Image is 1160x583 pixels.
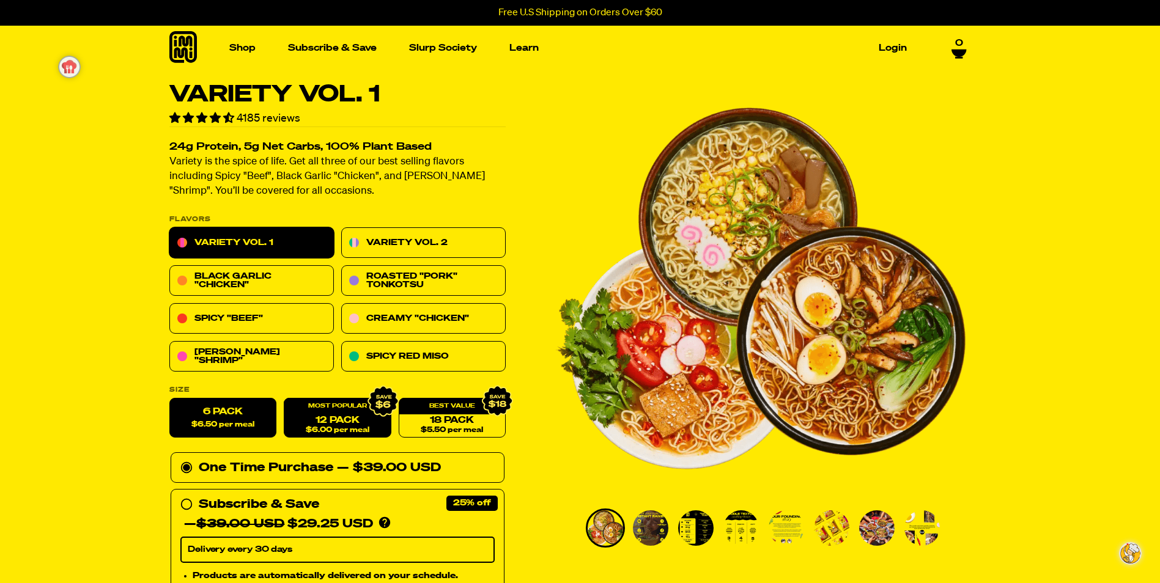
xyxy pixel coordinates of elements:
a: [PERSON_NAME] "Shrimp" [169,342,334,372]
a: Roasted "Pork" Tonkotsu [341,266,506,296]
li: Go to slide 6 [812,508,851,548]
div: One Time Purchase [180,458,495,478]
li: Go to slide 4 [722,508,761,548]
li: Go to slide 3 [676,508,715,548]
li: Products are automatically delivered on your schedule. [193,569,495,582]
div: — $29.25 USD [184,515,373,534]
li: Go to slide 7 [857,508,896,548]
span: 4.55 stars [169,113,237,124]
select: Subscribe & Save —$39.00 USD$29.25 USD Products are automatically delivered on your schedule. No ... [180,537,495,563]
img: Variety Vol. 1 [814,510,849,546]
div: PDP main carousel [555,83,966,494]
img: Variety Vol. 1 [859,510,895,546]
span: 4185 reviews [237,113,300,124]
p: Free U.S Shipping on Orders Over $60 [498,7,662,18]
a: Variety Vol. 2 [341,228,506,258]
span: 0 [955,38,963,49]
a: Black Garlic "Chicken" [169,266,334,296]
label: Size [169,387,506,394]
li: Go to slide 8 [903,508,942,548]
p: Variety is the spice of life. Get all three of our best selling flavors including Spicy "Beef", B... [169,155,506,199]
nav: Main navigation [224,26,912,70]
div: PDP main carousel thumbnails [555,508,966,548]
a: Login [874,38,912,57]
a: Variety Vol. 1 [169,228,334,258]
a: Spicy "Beef" [169,304,334,334]
a: Subscribe & Save [283,38,382,57]
h1: Variety Vol. 1 [169,83,506,106]
span: $6.50 per meal [191,421,254,429]
a: 18 Pack$5.50 per meal [398,398,505,438]
del: $39.00 USD [196,518,284,530]
a: Spicy Red Miso [341,342,506,372]
a: Creamy "Chicken" [341,304,506,334]
img: Variety Vol. 1 [633,510,668,546]
img: Variety Vol. 1 [678,510,714,546]
li: Go to slide 1 [586,508,625,548]
img: Variety Vol. 1 [723,510,759,546]
h2: 24g Protein, 5g Net Carbs, 100% Plant Based [169,142,506,153]
a: 12 Pack$6.00 per meal [284,398,391,438]
a: Slurp Society [404,38,482,57]
p: Flavors [169,216,506,223]
li: Go to slide 5 [767,508,806,548]
a: 0 [951,38,967,59]
a: Learn [504,38,544,57]
div: Subscribe & Save [199,495,319,515]
span: $5.50 per meal [421,427,483,435]
div: — $39.00 USD [337,458,441,478]
img: Variety Vol. 1 [769,510,804,546]
span: $6.00 per meal [305,427,369,435]
li: Go to slide 2 [631,508,670,548]
img: Variety Vol. 1 [904,510,940,546]
a: Shop [224,38,260,57]
img: Variety Vol. 1 [555,83,966,494]
li: 1 of 8 [555,83,966,494]
label: 6 Pack [169,398,276,438]
img: Variety Vol. 1 [588,510,623,546]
